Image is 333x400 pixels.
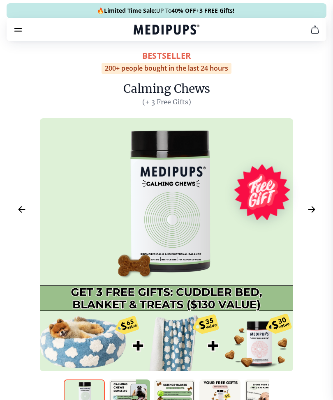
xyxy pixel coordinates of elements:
a: Medipups [134,23,199,37]
div: 200+ people bought in the last 24 hours [102,63,231,74]
span: 🔥 UP To + [97,7,234,15]
button: cart [305,20,325,39]
button: Next Image [302,200,321,219]
span: (+ 3 Free Gifts) [123,98,210,106]
button: burger-menu [13,25,23,34]
h1: Calming Chews [123,80,210,97]
span: BestSeller [142,50,191,61]
button: Previous Image [12,200,31,219]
